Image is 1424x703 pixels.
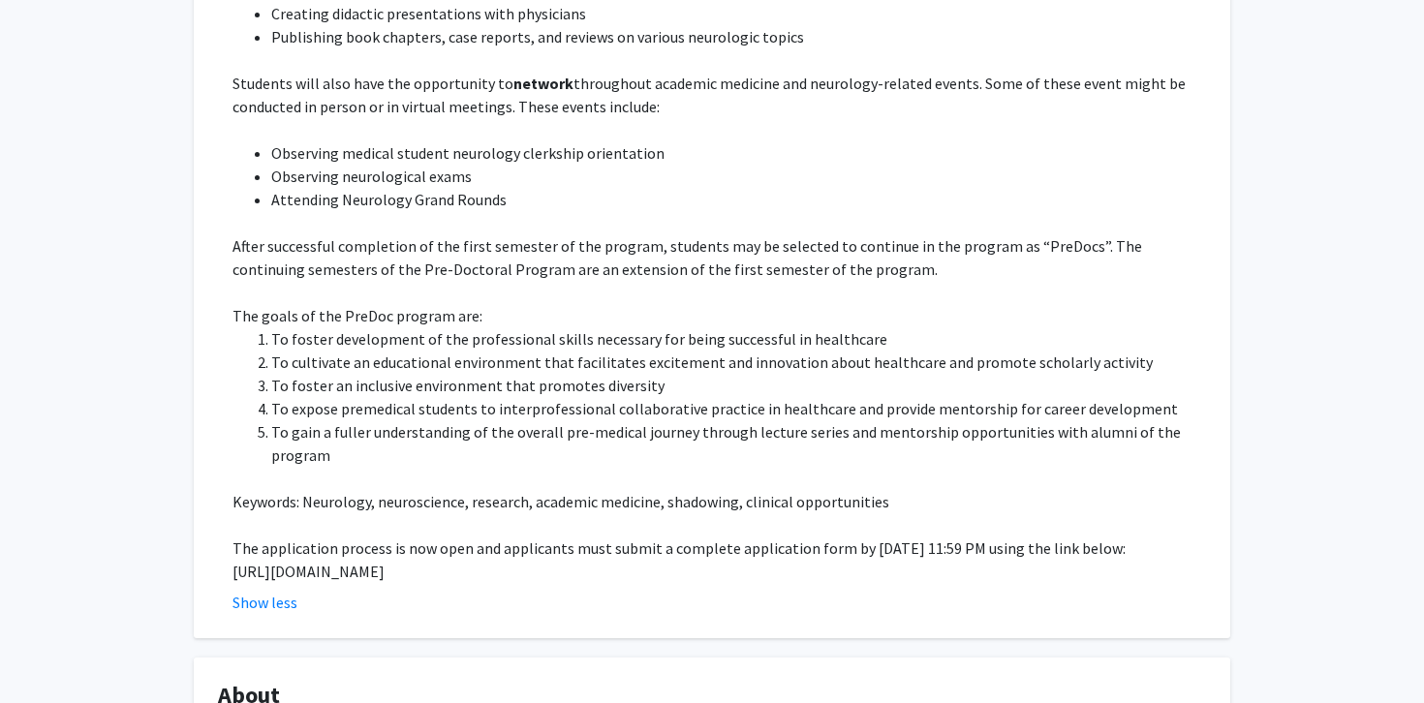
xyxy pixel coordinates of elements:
[271,141,1206,165] li: Observing medical student neurology clerkship orientation
[271,327,1206,351] li: To foster development of the professional skills necessary for being successful in healthcare
[271,374,1206,397] li: To foster an inclusive environment that promotes diversity
[271,397,1206,420] li: To expose premedical students to interprofessional collaborative practice in healthcare and provi...
[232,234,1206,281] p: After successful completion of the first semester of the program, students may be selected to con...
[15,616,82,688] iframe: Chat
[232,591,297,614] button: Show less
[232,490,1206,513] p: Keywords: Neurology, neuroscience, research, academic medicine, shadowing, clinical opportunities
[232,560,1206,583] p: [URL][DOMAIN_NAME]
[232,72,1206,118] p: Students will also have the opportunity to throughout academic medicine and neurology-related eve...
[513,74,573,93] strong: network
[271,25,1206,48] li: Publishing book chapters, case reports, and reviews on various neurologic topics
[271,2,1206,25] li: Creating didactic presentations with physicians
[232,536,1206,560] p: The application process is now open and applicants must submit a complete application form by [DA...
[271,420,1206,467] li: To gain a fuller understanding of the overall pre-medical journey through lecture series and ment...
[271,351,1206,374] li: To cultivate an educational environment that facilitates excitement and innovation about healthca...
[271,165,1206,188] li: Observing neurological exams
[271,188,1206,211] li: Attending Neurology Grand Rounds
[232,304,1206,327] p: The goals of the PreDoc program are:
